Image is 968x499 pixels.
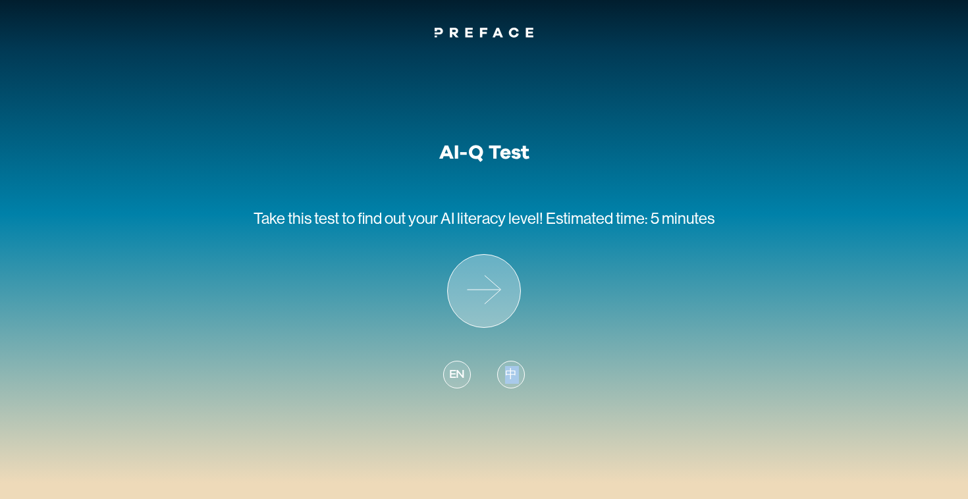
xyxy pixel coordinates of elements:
[505,366,517,384] span: 中
[546,209,714,227] span: Estimated time: 5 minutes
[439,141,529,165] h1: AI-Q Test
[254,209,355,227] span: Take this test to
[358,209,543,227] span: find out your AI literacy level!
[449,366,465,384] span: EN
